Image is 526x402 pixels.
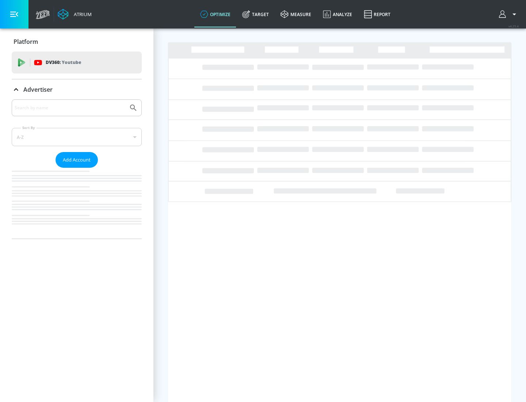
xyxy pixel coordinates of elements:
a: Report [358,1,396,27]
div: Advertiser [12,99,142,239]
a: optimize [194,1,236,27]
div: Advertiser [12,79,142,100]
nav: list of Advertiser [12,168,142,239]
p: Youtube [62,58,81,66]
span: v 4.25.4 [508,24,519,28]
div: Atrium [71,11,92,18]
a: Atrium [58,9,92,20]
a: Target [236,1,275,27]
span: Add Account [63,156,91,164]
a: measure [275,1,317,27]
p: Advertiser [23,86,53,94]
label: Sort By [21,125,37,130]
div: DV360: Youtube [12,52,142,73]
div: A-Z [12,128,142,146]
button: Add Account [56,152,98,168]
a: Analyze [317,1,358,27]
p: Platform [14,38,38,46]
input: Search by name [15,103,125,113]
p: DV360: [46,58,81,67]
div: Platform [12,31,142,52]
